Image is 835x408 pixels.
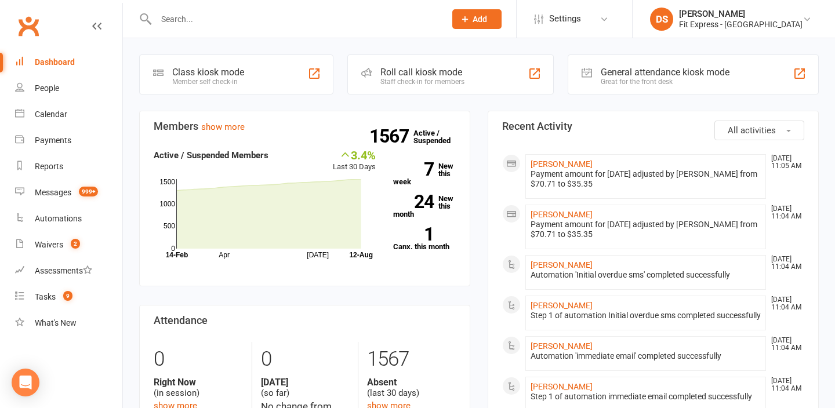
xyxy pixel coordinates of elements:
a: 24New this month [393,195,456,218]
div: Dashboard [35,57,75,67]
a: [PERSON_NAME] [531,382,593,391]
div: 1567 [367,342,456,377]
div: Waivers [35,240,63,249]
h3: Attendance [154,315,456,326]
div: Tasks [35,292,56,301]
span: 9 [63,291,72,301]
a: 1567Active / Suspended [413,121,464,153]
a: show more [201,122,245,132]
div: Reports [35,162,63,171]
div: General attendance kiosk mode [601,67,729,78]
div: Assessments [35,266,92,275]
div: Payment amount for [DATE] adjusted by [PERSON_NAME] from $70.71 to $35.35 [531,169,761,189]
div: Payments [35,136,71,145]
span: Add [473,14,487,24]
div: 0 [154,342,243,377]
a: Waivers 2 [15,232,122,258]
strong: 7 [393,161,434,178]
strong: 1 [393,225,434,243]
button: All activities [714,121,804,140]
button: Add [452,9,502,29]
strong: 1567 [369,128,413,145]
a: Payments [15,128,122,154]
a: Reports [15,154,122,180]
span: 999+ [79,187,98,196]
time: [DATE] 11:04 AM [765,256,804,271]
a: Dashboard [15,49,122,75]
a: People [15,75,122,101]
time: [DATE] 11:04 AM [765,296,804,311]
a: 1Canx. this month [393,227,456,250]
strong: 24 [393,193,434,210]
span: 2 [71,239,80,249]
div: Automation 'immediate email' completed successfully [531,351,761,361]
a: Tasks 9 [15,284,122,310]
strong: Absent [367,377,456,388]
a: [PERSON_NAME] [531,159,593,169]
div: Great for the front desk [601,78,729,86]
time: [DATE] 11:04 AM [765,337,804,352]
time: [DATE] 11:04 AM [765,205,804,220]
strong: [DATE] [261,377,350,388]
div: Automation 'Initial overdue sms' completed successfully [531,270,761,280]
div: Class kiosk mode [172,67,244,78]
h3: Recent Activity [502,121,804,132]
div: Fit Express - [GEOGRAPHIC_DATA] [679,19,803,30]
a: What's New [15,310,122,336]
strong: Active / Suspended Members [154,150,268,161]
a: [PERSON_NAME] [531,341,593,351]
time: [DATE] 11:05 AM [765,155,804,170]
div: DS [650,8,673,31]
div: People [35,83,59,93]
div: Member self check-in [172,78,244,86]
a: 7New this week [393,162,456,185]
div: Messages [35,188,71,197]
div: (in session) [154,377,243,399]
div: 3.4% [333,148,376,161]
strong: Right Now [154,377,243,388]
input: Search... [153,11,437,27]
a: Calendar [15,101,122,128]
span: Settings [549,6,581,32]
div: Step 1 of automation immediate email completed successfully [531,392,761,402]
h3: Members [154,121,456,132]
div: Roll call kiosk mode [380,67,464,78]
a: Assessments [15,258,122,284]
div: [PERSON_NAME] [679,9,803,19]
div: What's New [35,318,77,327]
a: [PERSON_NAME] [531,210,593,219]
a: [PERSON_NAME] [531,301,593,310]
div: (so far) [261,377,350,399]
time: [DATE] 11:04 AM [765,377,804,392]
div: Staff check-in for members [380,78,464,86]
div: Last 30 Days [333,148,376,173]
div: 0 [261,342,350,377]
span: All activities [728,125,776,136]
a: Clubworx [14,12,43,41]
div: Open Intercom Messenger [12,369,39,396]
div: Automations [35,214,82,223]
div: Payment amount for [DATE] adjusted by [PERSON_NAME] from $70.71 to $35.35 [531,220,761,239]
a: Automations [15,206,122,232]
div: Calendar [35,110,67,119]
a: [PERSON_NAME] [531,260,593,269]
div: Step 1 of automation Initial overdue sms completed successfully [531,311,761,320]
div: (last 30 days) [367,377,456,399]
a: Messages 999+ [15,180,122,206]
